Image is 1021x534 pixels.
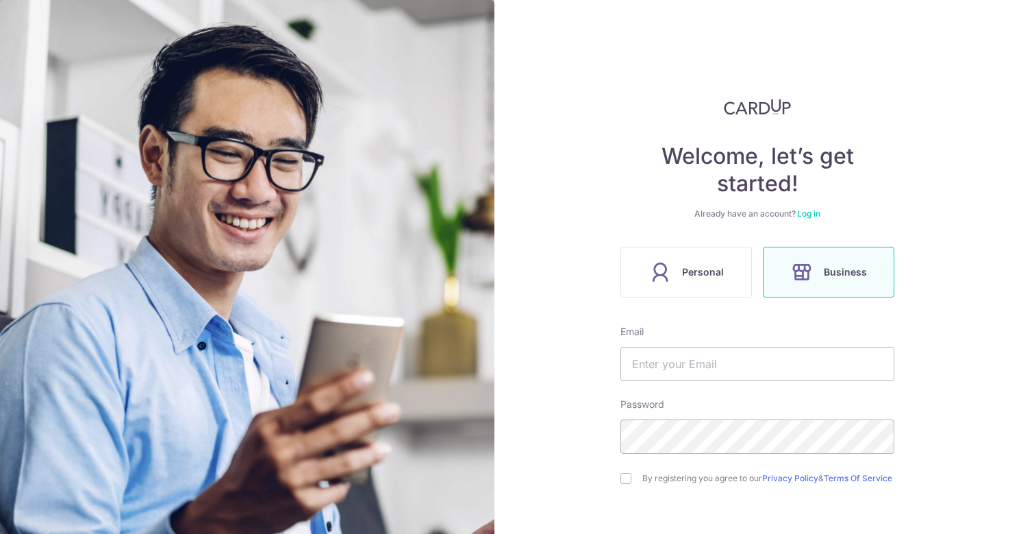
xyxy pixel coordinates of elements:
[620,347,894,381] input: Enter your Email
[824,473,892,483] a: Terms Of Service
[620,398,664,411] label: Password
[615,247,757,298] a: Personal
[797,208,820,219] a: Log in
[762,473,818,483] a: Privacy Policy
[620,143,894,197] h4: Welcome, let’s get started!
[757,247,900,298] a: Business
[682,264,724,280] span: Personal
[724,99,791,115] img: CardUp Logo
[824,264,867,280] span: Business
[642,473,894,484] label: By registering you agree to our &
[620,208,894,219] div: Already have an account?
[620,325,644,339] label: Email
